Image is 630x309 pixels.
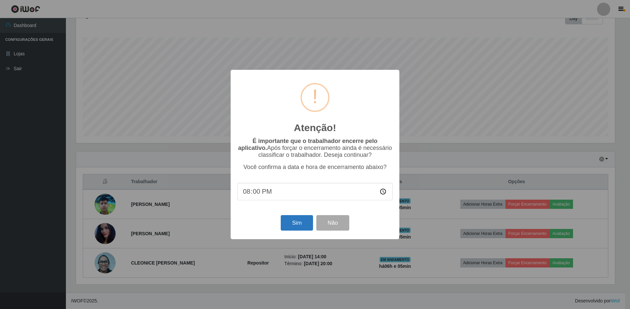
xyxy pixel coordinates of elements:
h2: Atenção! [294,122,336,134]
b: É importante que o trabalhador encerre pelo aplicativo. [238,138,377,151]
button: Não [316,215,349,231]
button: Sim [281,215,313,231]
p: Você confirma a data e hora de encerramento abaixo? [237,164,393,171]
p: Após forçar o encerramento ainda é necessário classificar o trabalhador. Deseja continuar? [237,138,393,158]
